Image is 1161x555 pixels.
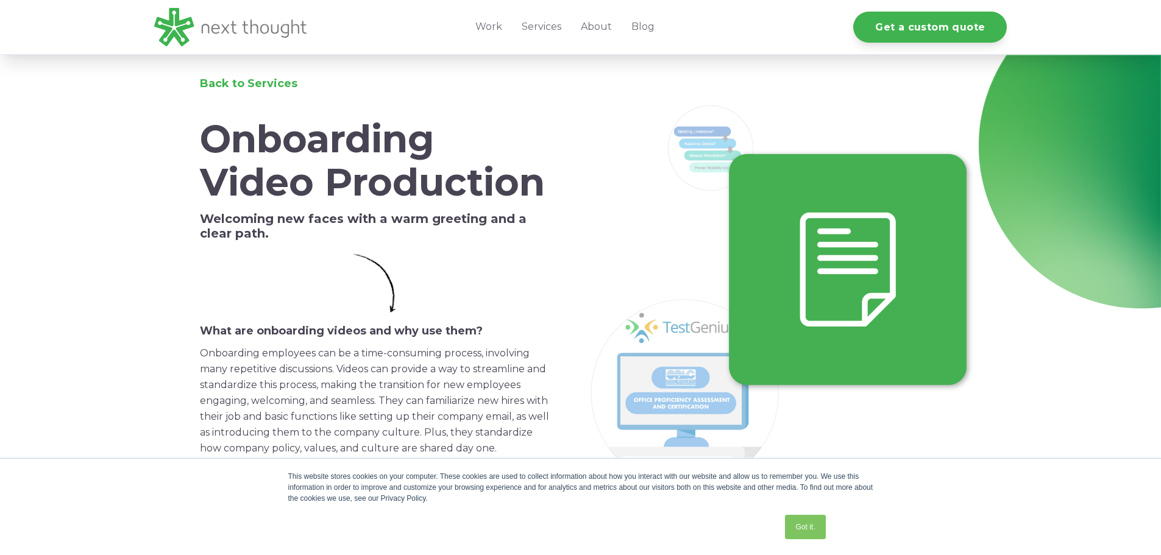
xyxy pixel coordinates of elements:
[288,471,873,504] div: This website stores cookies on your computer. These cookies are used to collect information about...
[200,325,549,338] h6: What are onboarding videos and why use them?
[200,118,549,205] h1: Onboarding Video Production
[591,105,976,487] img: Onboarding_design
[785,515,825,539] a: Got it.
[200,345,549,456] p: Onboarding employees can be a time-consuming process, involving many repetitive discussions. Vide...
[853,12,1007,43] a: Get a custom quote
[200,77,297,90] a: Back to Services
[200,211,549,241] h5: Welcoming new faces with a warm greeting and a clear path.
[154,8,307,46] img: LG - NextThought Logo
[353,254,396,313] img: Simple Arrow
